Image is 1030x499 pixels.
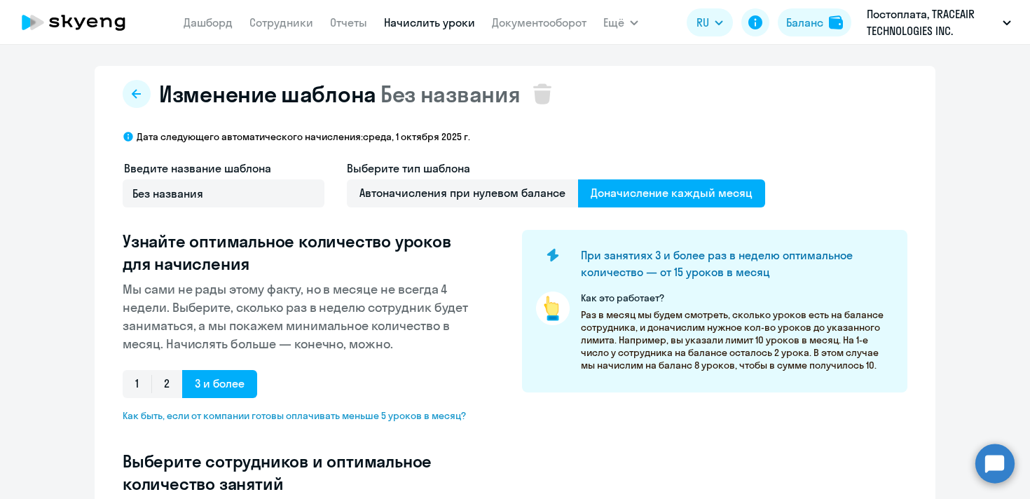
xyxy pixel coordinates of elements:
[829,15,843,29] img: balance
[384,15,475,29] a: Начислить уроки
[581,247,884,280] h4: При занятиях 3 и более раз в неделю оптимальное количество — от 15 уроков в месяц
[492,15,586,29] a: Документооборот
[151,370,182,398] span: 2
[159,80,376,108] span: Изменение шаблона
[578,179,765,207] span: Доначисление каждый месяц
[347,160,765,177] h4: Выберите тип шаблона
[137,130,470,143] p: Дата следующего автоматического начисления: среда, 1 октября 2025 г.
[123,450,477,495] h3: Выберите сотрудников и оптимальное количество занятий
[330,15,367,29] a: Отчеты
[347,179,578,207] span: Автоначисления при нулевом балансе
[249,15,313,29] a: Сотрудники
[182,370,257,398] span: 3 и более
[778,8,851,36] button: Балансbalance
[123,179,324,207] input: Без названия
[581,292,893,304] p: Как это работает?
[184,15,233,29] a: Дашборд
[867,6,997,39] p: Постоплата, TRACEAIR TECHNOLOGIES INC.
[603,14,624,31] span: Ещё
[687,8,733,36] button: RU
[123,370,151,398] span: 1
[581,308,893,371] p: Раз в месяц мы будем смотреть, сколько уроков есть на балансе сотрудника, и доначислим нужное кол...
[786,14,823,31] div: Баланс
[123,409,477,422] span: Как быть, если от компании готовы оплачивать меньше 5 уроков в месяц?
[536,292,570,325] img: pointer-circle
[696,14,709,31] span: RU
[123,280,477,353] p: Мы сами не рады этому факту, но в месяце не всегда 4 недели. Выберите, сколько раз в неделю сотру...
[380,80,520,108] span: Без названия
[603,8,638,36] button: Ещё
[860,6,1018,39] button: Постоплата, TRACEAIR TECHNOLOGIES INC.
[124,161,271,175] span: Введите название шаблона
[123,230,477,275] h3: Узнайте оптимальное количество уроков для начисления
